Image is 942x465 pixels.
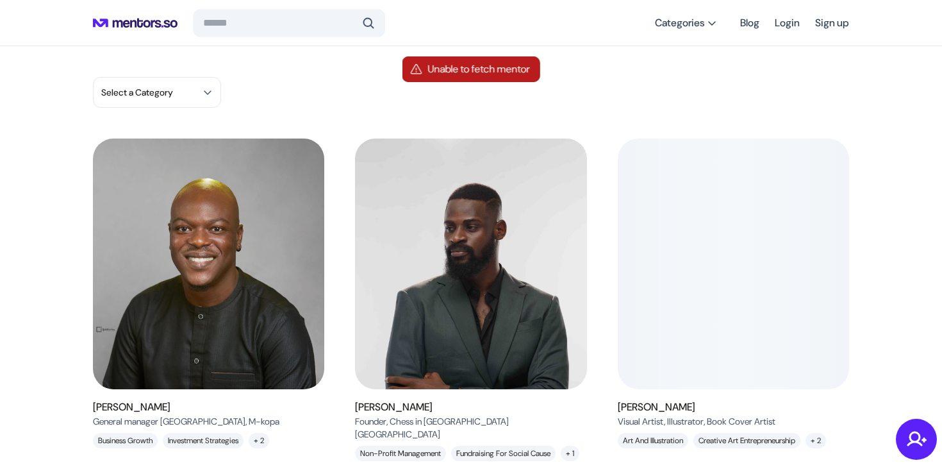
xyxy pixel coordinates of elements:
[355,415,581,441] p: Founder
[93,415,279,428] p: General manager [GEOGRAPHIC_DATA]
[101,86,173,99] span: Select a Category
[163,433,244,448] p: Investment Strategies
[618,433,688,448] p: Art and Illustration
[355,416,509,440] span: , Chess in [GEOGRAPHIC_DATA] [GEOGRAPHIC_DATA]
[428,62,530,77] p: Unable to fetch mentor
[561,446,579,461] p: + 1
[245,416,279,427] span: , M-kopa
[451,446,556,461] p: Fundraising for Social Cause
[93,433,158,448] p: Business Growth
[693,433,800,448] p: Creative Art Entrepreneurship
[93,400,279,415] h6: [PERSON_NAME]
[740,12,759,35] a: Blog
[249,433,269,448] p: + 2
[618,400,775,415] h6: [PERSON_NAME]
[93,77,221,108] button: Select a Category
[647,12,725,35] button: Categories
[93,139,324,389] img: Babajide Duroshola
[775,12,800,35] a: Login
[355,139,586,389] img: Tunde Onakoya
[815,12,849,35] a: Sign up
[355,446,446,461] p: Non-profit Management
[618,415,775,428] p: Visual Artist, Illustrator, Book Cover Artist
[355,400,581,415] h6: [PERSON_NAME]
[655,17,704,30] span: Categories
[806,433,826,448] p: + 2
